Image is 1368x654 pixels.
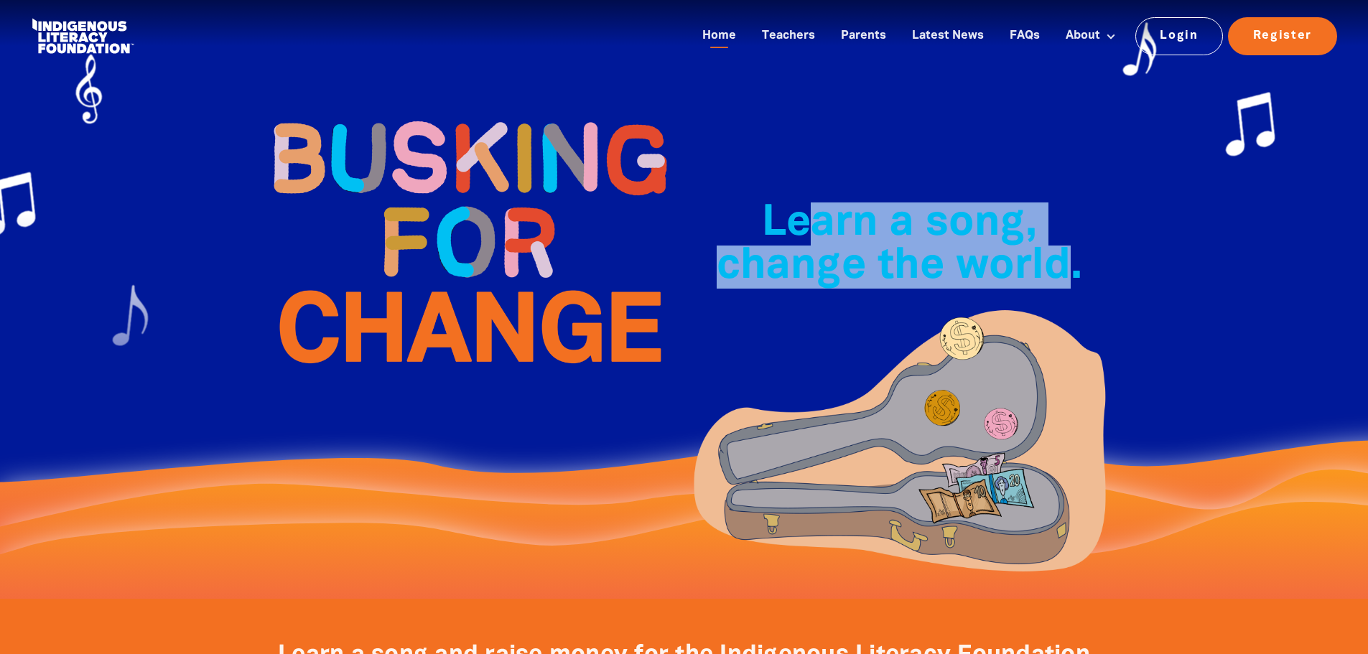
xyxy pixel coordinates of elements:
a: Login [1135,17,1224,55]
a: Register [1228,17,1337,55]
a: Teachers [753,24,824,48]
a: About [1057,24,1125,48]
span: Learn a song, change the world. [717,204,1082,286]
a: Home [694,24,745,48]
a: Parents [832,24,895,48]
a: FAQs [1001,24,1048,48]
a: Latest News [903,24,992,48]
